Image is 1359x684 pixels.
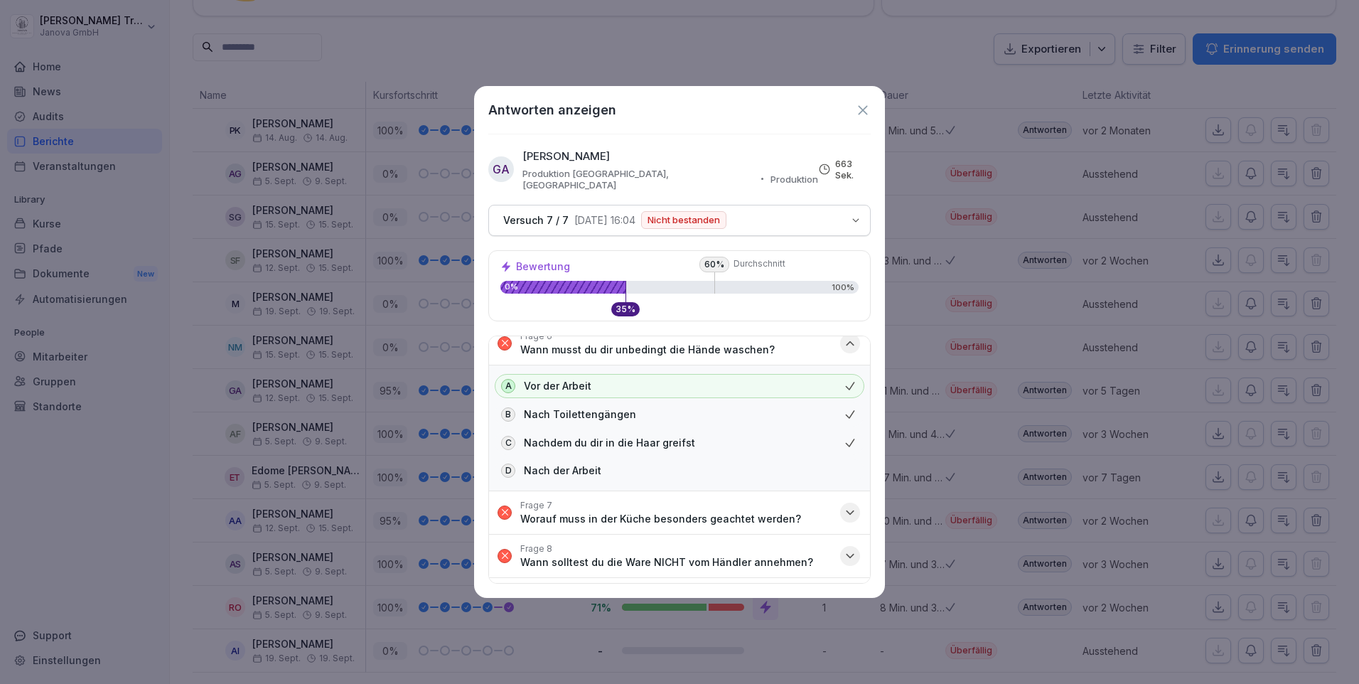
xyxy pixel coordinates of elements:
[524,464,601,477] p: Nach der Arbeit
[770,173,818,185] p: Produktion
[489,365,870,491] div: Frage 6Wann musst du dir unbedingt die Hände waschen?
[520,556,813,569] p: Wann solltest du die Ware NICHT vom Händler annehmen?
[574,215,635,226] p: [DATE] 16:04
[520,543,552,555] p: Frage 8
[524,408,636,421] p: Nach Toilettengängen
[524,437,695,449] p: Nachdem du dir in die Haar greifst
[520,331,552,342] p: Frage 6
[505,464,512,477] p: D
[500,283,625,291] p: 0%
[489,322,870,365] button: Frage 6Wann musst du dir unbedingt die Hände waschen?
[505,380,512,392] p: A
[520,343,775,356] p: Wann musst du dir unbedingt die Hände waschen?
[524,380,591,392] p: Vor der Arbeit
[835,158,871,181] p: 663 Sek.
[489,578,870,634] button: Frage 9Welche Maßnahmen sind wichtig für den hygienischen Umgang mit Lebensmitteln?
[520,500,552,511] p: Frage 7
[488,100,616,119] h1: Antworten anzeigen
[734,258,819,269] span: Durchschnitt
[516,262,570,272] p: Bewertung
[648,215,720,225] p: Nicht bestanden
[699,257,729,272] p: 60 %
[832,284,854,292] p: 100%
[522,168,754,191] p: Produktion [GEOGRAPHIC_DATA], [GEOGRAPHIC_DATA]
[503,214,569,227] p: Versuch 7 / 7
[520,513,801,525] p: Worauf muss in der Küche besonders geachtet werden?
[616,305,635,314] p: 35 %
[489,491,870,534] button: Frage 7Worauf muss in der Küche besonders geachtet werden?
[489,535,870,577] button: Frage 8Wann solltest du die Ware NICHT vom Händler annehmen?
[505,437,512,449] p: C
[522,149,610,165] p: [PERSON_NAME]
[488,156,514,182] div: GA
[505,408,511,421] p: B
